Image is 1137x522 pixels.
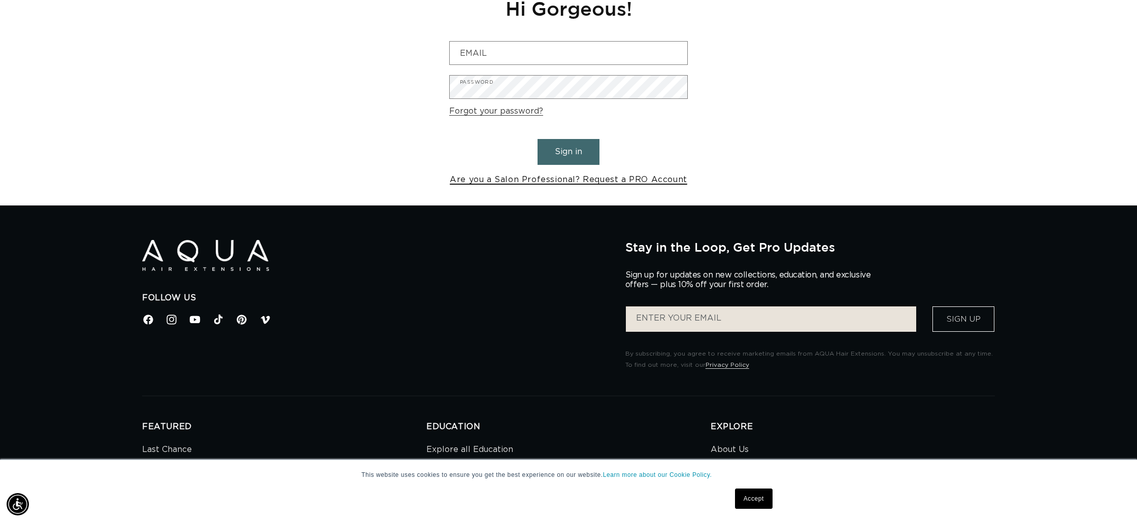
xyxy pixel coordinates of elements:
[538,139,599,165] button: Sign in
[450,172,687,187] a: Are you a Salon Professional? Request a PRO Account
[142,240,269,271] img: Aqua Hair Extensions
[603,471,712,478] a: Learn more about our Cookie Policy.
[711,422,995,432] h2: EXPLORE
[450,42,687,64] input: Email
[142,442,192,460] a: Last Chance
[449,104,543,119] a: Forgot your password?
[711,442,749,460] a: About Us
[625,349,995,370] p: By subscribing, you agree to receive marketing emails from AQUA Hair Extensions. You may unsubscr...
[426,442,513,460] a: Explore all Education
[625,270,879,290] p: Sign up for updates on new collections, education, and exclusive offers — plus 10% off your first...
[7,493,29,515] div: Accessibility Menu
[706,362,749,368] a: Privacy Policy
[361,470,776,479] p: This website uses cookies to ensure you get the best experience on our website.
[999,412,1137,522] iframe: Chat Widget
[932,306,994,332] button: Sign Up
[626,306,916,332] input: ENTER YOUR EMAIL
[142,422,426,432] h2: FEATURED
[735,489,773,509] a: Accept
[142,293,610,303] h2: Follow Us
[625,240,995,254] h2: Stay in the Loop, Get Pro Updates
[426,422,711,432] h2: EDUCATION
